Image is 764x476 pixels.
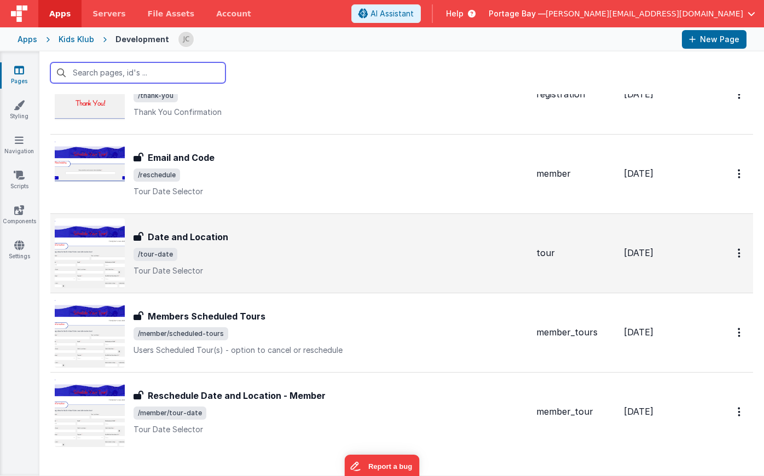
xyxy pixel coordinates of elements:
[50,62,225,83] input: Search pages, id's ...
[134,186,528,197] p: Tour Date Selector
[115,34,169,45] div: Development
[536,167,615,180] div: member
[624,406,653,417] span: [DATE]
[148,151,215,164] h3: Email and Code
[50,462,737,474] p: 6 pages
[731,400,749,423] button: Options
[148,230,228,243] h3: Date and Location
[536,326,615,339] div: member_tours
[536,88,615,101] div: registration
[148,8,195,19] span: File Assets
[371,8,414,19] span: AI Assistant
[624,168,653,179] span: [DATE]
[134,248,177,261] span: /tour-date
[134,169,180,182] span: /reschedule
[18,34,37,45] div: Apps
[731,162,749,185] button: Options
[489,8,755,19] button: Portage Bay — [PERSON_NAME][EMAIL_ADDRESS][DOMAIN_NAME]
[546,8,743,19] span: [PERSON_NAME][EMAIL_ADDRESS][DOMAIN_NAME]
[536,405,615,418] div: member_tour
[49,8,71,19] span: Apps
[682,30,746,49] button: New Page
[134,89,178,102] span: /thank-you
[134,265,528,276] p: Tour Date Selector
[134,424,528,435] p: Tour Date Selector
[446,8,464,19] span: Help
[178,32,194,47] img: 5d1ca2343d4fbe88511ed98663e9c5d3
[134,407,206,420] span: /member/tour-date
[624,327,653,338] span: [DATE]
[92,8,125,19] span: Servers
[536,247,615,259] div: tour
[624,247,653,258] span: [DATE]
[731,321,749,344] button: Options
[731,242,749,264] button: Options
[59,34,94,45] div: Kids Klub
[134,107,528,118] p: Thank You Confirmation
[148,389,326,402] h3: Reschedule Date and Location - Member
[134,345,528,356] p: Users Scheduled Tour(s) - option to cancel or reschedule
[624,89,653,100] span: [DATE]
[351,4,421,23] button: AI Assistant
[731,83,749,106] button: Options
[134,327,228,340] span: /member/scheduled-tours
[489,8,546,19] span: Portage Bay —
[148,310,265,323] h3: Members Scheduled Tours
